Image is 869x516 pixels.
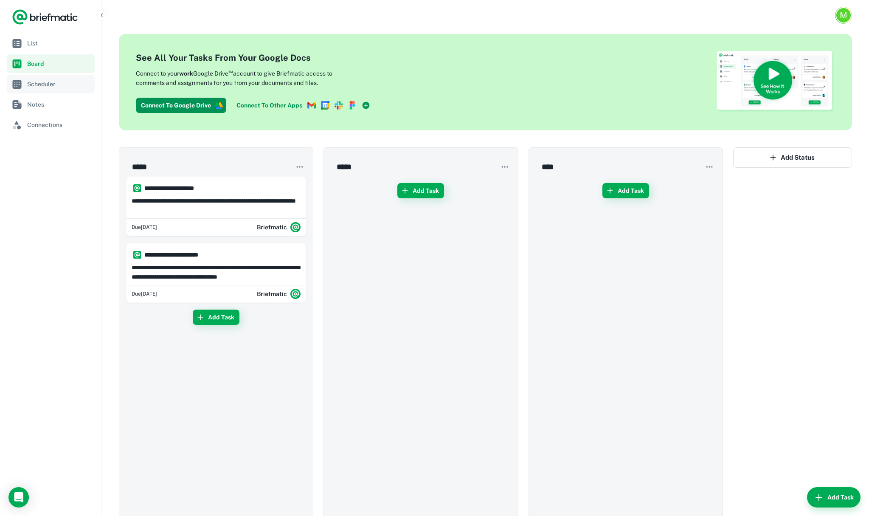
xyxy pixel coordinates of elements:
p: Connect to your Google Drive account to give Briefmatic access to comments and assignments for yo... [136,68,361,87]
button: Connect To Google Drive [136,98,226,113]
img: system.png [290,222,301,232]
h6: Briefmatic [257,289,287,299]
a: List [7,34,95,53]
a: Connections [7,116,95,134]
button: Account button [835,7,852,24]
a: Connect To Other Apps [233,98,374,113]
span: Board [27,59,91,68]
div: Briefmatic [257,285,301,302]
span: Scheduler [27,79,91,89]
img: system.png [290,289,301,299]
button: Add Task [807,487,861,508]
a: Notes [7,95,95,114]
h6: Briefmatic [257,223,287,232]
div: M [836,8,851,23]
b: work [179,70,193,77]
a: Board [7,54,95,73]
img: See How Briefmatic Works [716,51,835,113]
span: Connections [27,120,91,130]
img: https://app.briefmatic.com/assets/integrations/system.png [133,251,141,259]
button: Add Task [397,183,444,198]
sup: ™ [228,68,233,74]
span: List [27,39,91,48]
a: Logo [12,8,78,25]
span: Saturday, 4 Oct [132,290,157,298]
img: https://app.briefmatic.com/assets/integrations/system.png [133,184,141,192]
span: Saturday, 4 Oct [132,223,157,231]
div: Briefmatic [257,219,301,236]
button: Add Task [602,183,649,198]
button: Add Task [193,310,239,325]
button: Add Status [733,147,852,168]
h4: See All Your Tasks From Your Google Docs [136,51,374,64]
div: Open Intercom Messenger [8,487,29,508]
span: Notes [27,100,91,109]
a: Scheduler [7,75,95,93]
